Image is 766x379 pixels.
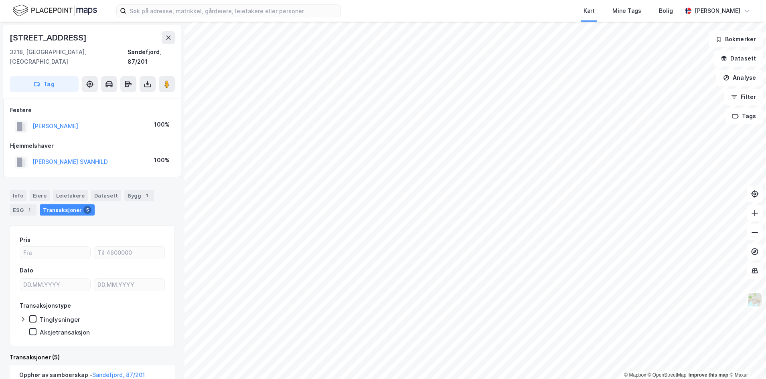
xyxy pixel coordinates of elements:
[726,341,766,379] iframe: Chat Widget
[25,206,33,214] div: 1
[10,353,175,362] div: Transaksjoner (5)
[20,301,71,310] div: Transaksjonstype
[20,266,33,275] div: Dato
[10,141,174,151] div: Hjemmelshaver
[659,6,673,16] div: Bolig
[612,6,641,16] div: Mine Tags
[53,190,88,201] div: Leietakere
[624,372,646,378] a: Mapbox
[709,31,763,47] button: Bokmerker
[584,6,595,16] div: Kart
[40,329,90,336] div: Aksjetransaksjon
[13,4,97,18] img: logo.f888ab2527a4732fd821a326f86c7f29.svg
[94,279,164,291] input: DD.MM.YYYY
[92,371,145,378] a: Sandefjord, 87/201
[10,31,88,44] div: [STREET_ADDRESS]
[695,6,740,16] div: [PERSON_NAME]
[124,190,154,201] div: Bygg
[10,105,174,115] div: Festere
[126,5,340,17] input: Søk på adresse, matrikkel, gårdeiere, leietakere eller personer
[10,190,26,201] div: Info
[648,372,687,378] a: OpenStreetMap
[20,247,90,259] input: Fra
[40,316,80,323] div: Tinglysninger
[40,204,95,216] div: Transaksjoner
[726,341,766,379] div: Kontrollprogram for chat
[724,89,763,105] button: Filter
[128,47,175,67] div: Sandefjord, 87/201
[30,190,50,201] div: Eiere
[689,372,728,378] a: Improve this map
[10,47,128,67] div: 3218, [GEOGRAPHIC_DATA], [GEOGRAPHIC_DATA]
[94,247,164,259] input: Til 4600000
[91,190,121,201] div: Datasett
[714,50,763,67] button: Datasett
[716,70,763,86] button: Analyse
[10,76,79,92] button: Tag
[20,235,30,245] div: Pris
[10,204,36,216] div: ESG
[143,192,151,200] div: 1
[154,155,170,165] div: 100%
[725,108,763,124] button: Tags
[83,206,91,214] div: 5
[20,279,90,291] input: DD.MM.YYYY
[747,292,762,307] img: Z
[154,120,170,129] div: 100%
